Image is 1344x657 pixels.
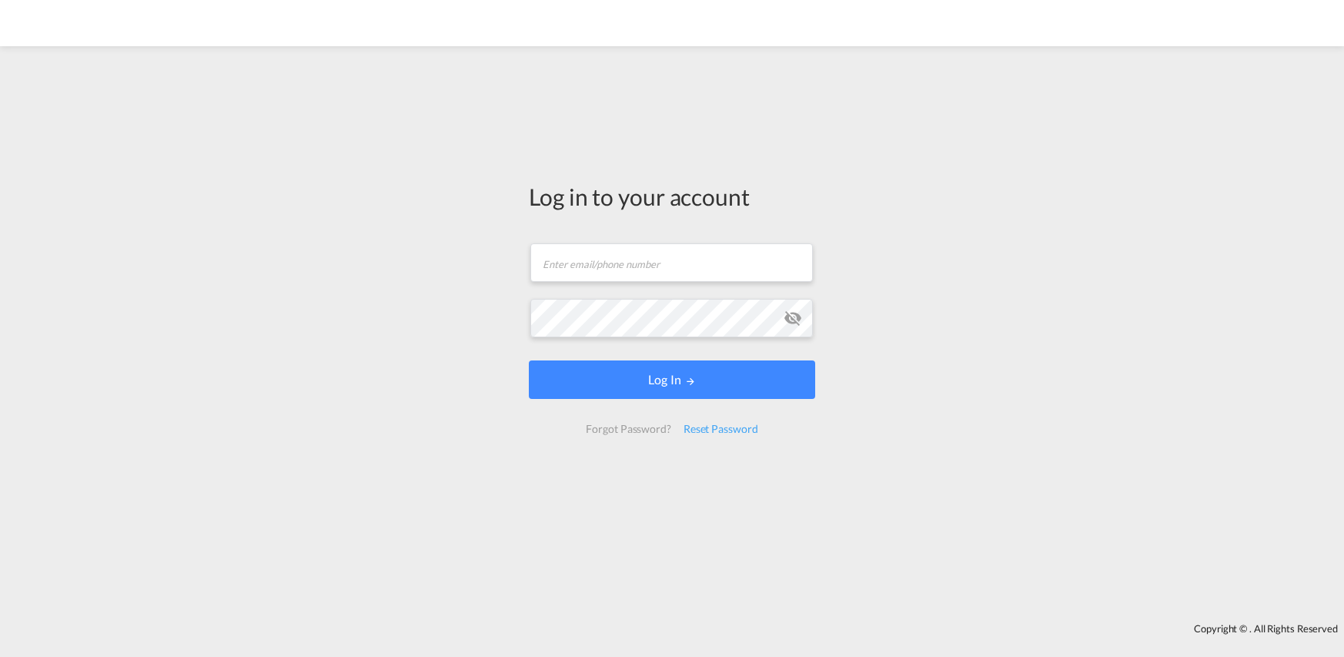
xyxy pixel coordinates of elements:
div: Reset Password [677,415,764,443]
div: Forgot Password? [580,415,677,443]
button: LOGIN [529,360,815,399]
div: Log in to your account [529,180,815,213]
md-icon: icon-eye-off [784,309,802,327]
input: Enter email/phone number [530,243,813,282]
